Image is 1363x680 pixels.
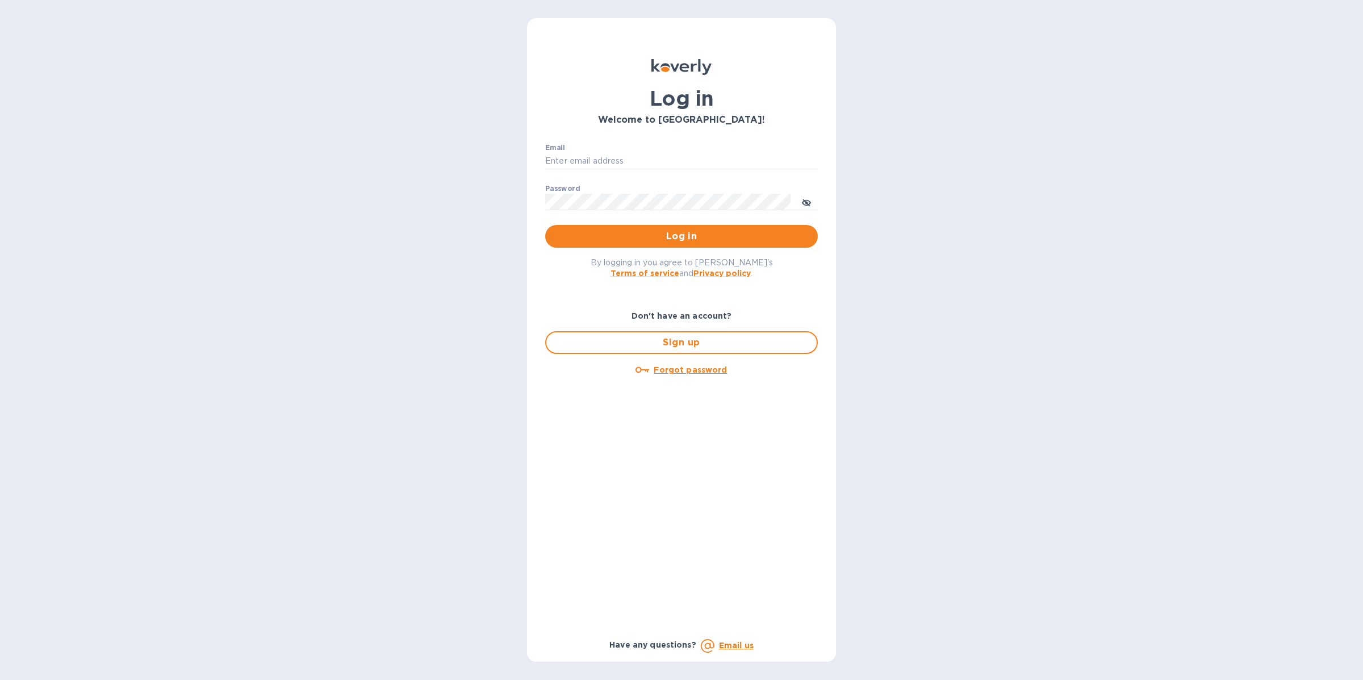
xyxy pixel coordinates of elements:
[545,185,580,192] label: Password
[632,311,732,320] b: Don't have an account?
[545,153,818,170] input: Enter email address
[609,640,696,649] b: Have any questions?
[611,269,679,278] a: Terms of service
[693,269,751,278] a: Privacy policy
[554,230,809,243] span: Log in
[654,365,727,374] u: Forgot password
[651,59,712,75] img: Koverly
[545,115,818,126] h3: Welcome to [GEOGRAPHIC_DATA]!
[545,86,818,110] h1: Log in
[719,641,754,650] a: Email us
[545,331,818,354] button: Sign up
[555,336,808,349] span: Sign up
[545,225,818,248] button: Log in
[795,190,818,213] button: toggle password visibility
[545,144,565,151] label: Email
[591,258,773,278] span: By logging in you agree to [PERSON_NAME]'s and .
